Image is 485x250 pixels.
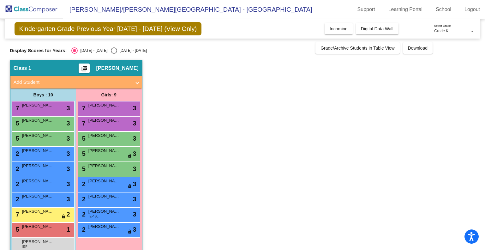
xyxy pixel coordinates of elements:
span: [PERSON_NAME] [22,163,54,169]
span: 3 [67,103,70,113]
mat-panel-title: Add Student [14,79,131,86]
span: 3 [67,164,70,174]
mat-icon: picture_as_pdf [81,65,88,74]
span: Display Scores for Years: [10,48,67,53]
span: 2 [81,196,86,203]
a: Learning Portal [383,4,428,15]
a: Logout [459,4,485,15]
span: 2 [14,150,19,157]
span: [PERSON_NAME] [88,178,120,184]
span: [PERSON_NAME] [22,193,54,199]
span: [PERSON_NAME] [88,208,120,215]
span: Kindergarten Grade Previous Year [DATE] - [DATE] (View Only) [15,22,201,35]
div: Girls: 9 [76,88,142,101]
mat-radio-group: Select an option [71,47,147,54]
span: Incoming [330,26,348,31]
span: [PERSON_NAME] [96,65,138,71]
span: 7 [14,211,19,218]
span: 2 [67,210,70,219]
span: [PERSON_NAME] [88,193,120,199]
span: IEP SL [89,214,99,219]
div: [DATE] - [DATE] [117,48,147,53]
button: Download [403,42,433,54]
div: Boys : 10 [10,88,76,101]
span: 3 [133,119,136,128]
span: 7 [81,120,86,127]
button: Print Students Details [79,64,90,73]
span: 3 [67,194,70,204]
button: Digital Data Wall [356,23,398,34]
span: lock [128,154,132,159]
span: 3 [67,119,70,128]
span: [PERSON_NAME] [88,223,120,230]
div: [DATE] - [DATE] [78,48,107,53]
span: [PERSON_NAME] [88,132,120,139]
span: IEP [22,244,27,249]
span: 5 [81,150,86,157]
span: 5 [81,135,86,142]
span: 2 [14,165,19,172]
span: lock [128,229,132,235]
span: Class 1 [14,65,31,71]
span: 7 [14,105,19,112]
mat-expansion-panel-header: Add Student [10,76,142,88]
span: [PERSON_NAME] [88,102,120,108]
span: 3 [133,164,136,174]
span: [PERSON_NAME] [22,102,54,108]
a: School [431,4,456,15]
span: [PERSON_NAME] [22,178,54,184]
span: 3 [67,179,70,189]
span: 3 [133,149,136,158]
span: 3 [133,179,136,189]
span: 2 [81,226,86,233]
span: [PERSON_NAME] [22,208,54,215]
span: Grade K [434,29,448,33]
span: [PERSON_NAME] [88,148,120,154]
span: 2 [81,211,86,218]
span: [PERSON_NAME] [88,117,120,124]
span: Grade/Archive Students in Table View [320,46,395,51]
span: 3 [133,225,136,234]
span: Download [408,46,428,51]
span: 2 [81,180,86,187]
span: [PERSON_NAME] [22,223,54,230]
span: lock [61,214,66,219]
span: 3 [67,149,70,158]
span: 3 [133,194,136,204]
span: 7 [81,105,86,112]
span: 5 [81,165,86,172]
span: 3 [67,134,70,143]
button: Grade/Archive Students in Table View [315,42,400,54]
span: [PERSON_NAME] [22,148,54,154]
span: [PERSON_NAME] [22,132,54,139]
span: 3 [133,103,136,113]
button: Incoming [325,23,353,34]
span: 3 [133,134,136,143]
span: [PERSON_NAME] [22,117,54,124]
span: [PERSON_NAME] [22,239,54,245]
span: 2 [14,180,19,187]
span: 5 [14,120,19,127]
span: 5 [14,135,19,142]
span: 1 [67,225,70,234]
span: 2 [14,196,19,203]
span: 5 [14,226,19,233]
a: Support [352,4,380,15]
span: 3 [133,210,136,219]
span: Digital Data Wall [361,26,393,31]
span: lock [128,184,132,189]
span: [PERSON_NAME]/[PERSON_NAME][GEOGRAPHIC_DATA] - [GEOGRAPHIC_DATA] [63,4,312,15]
span: [PERSON_NAME] [88,163,120,169]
